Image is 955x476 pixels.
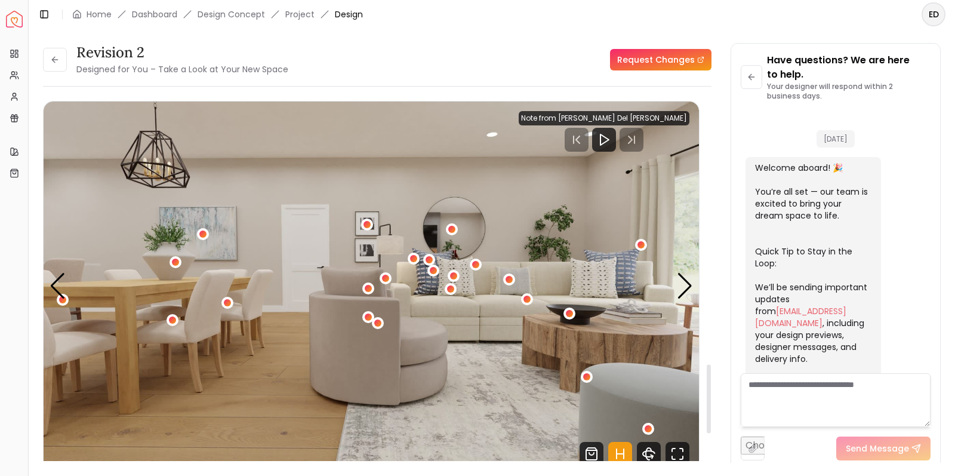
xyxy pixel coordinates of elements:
svg: 360 View [637,442,661,466]
p: Have questions? We are here to help. [767,53,931,82]
svg: Play [597,133,611,147]
button: ED [922,2,945,26]
a: [EMAIL_ADDRESS][DOMAIN_NAME] [755,305,846,329]
img: Spacejoy Logo [6,11,23,27]
span: ED [923,4,944,25]
img: Design Render 2 [44,102,699,471]
a: Spacejoy [6,11,23,27]
div: Carousel [44,102,699,471]
svg: Fullscreen [666,442,689,466]
p: Your designer will respond within 2 business days. [767,82,931,101]
div: 1 / 6 [44,102,699,471]
svg: Hotspots Toggle [608,442,632,466]
svg: Shop Products from this design [580,442,603,466]
span: [DATE] [817,130,855,148]
a: Project [285,8,315,20]
small: Designed for You – Take a Look at Your New Space [76,63,288,75]
div: Next slide [677,273,693,299]
a: Request Changes [610,49,711,70]
span: Design [335,8,363,20]
a: Home [87,8,112,20]
nav: breadcrumb [72,8,363,20]
div: Previous slide [50,273,66,299]
a: Dashboard [132,8,177,20]
div: Note from [PERSON_NAME] Del [PERSON_NAME] [519,111,689,125]
h3: revision 2 [76,43,288,62]
li: Design Concept [198,8,265,20]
